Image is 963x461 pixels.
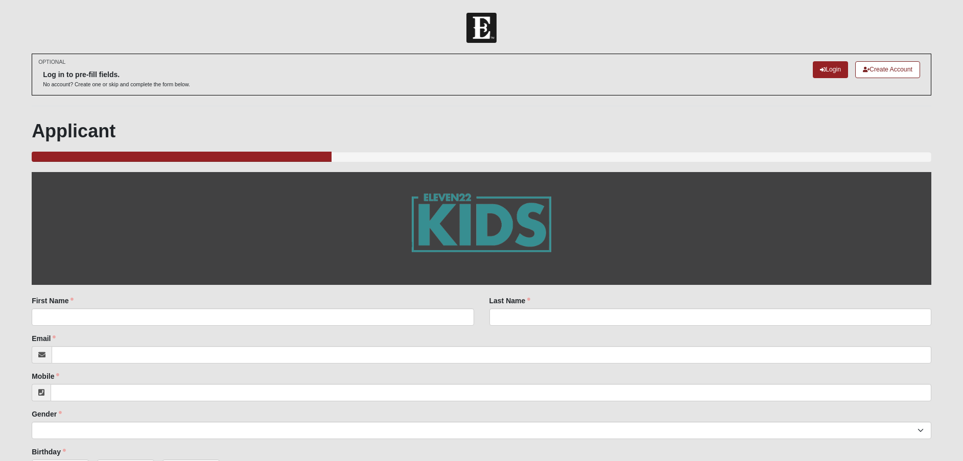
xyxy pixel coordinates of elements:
h1: Applicant [32,120,931,142]
label: Mobile [32,371,59,381]
label: First Name [32,296,74,306]
label: Gender [32,409,62,419]
img: GetImage.ashx [391,172,571,285]
a: Create Account [855,61,920,78]
label: Birthday [32,447,66,457]
p: No account? Create one or skip and complete the form below. [43,81,190,88]
a: Login [813,61,848,78]
img: Church of Eleven22 Logo [466,13,497,43]
label: Email [32,333,56,344]
label: Last Name [489,296,531,306]
small: OPTIONAL [38,58,65,66]
h6: Log in to pre-fill fields. [43,70,190,79]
